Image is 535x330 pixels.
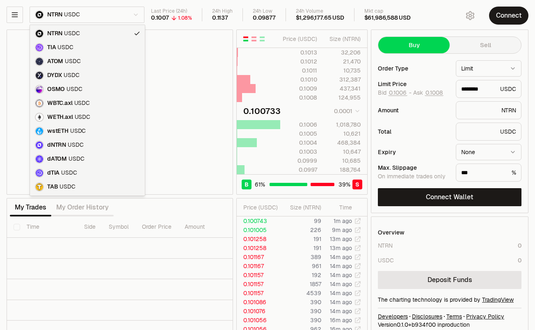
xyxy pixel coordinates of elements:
[70,127,86,135] span: USDC
[35,155,44,164] img: dATOM.svg
[35,57,44,66] img: atom.png
[35,99,44,108] img: wbtc.png
[64,30,80,37] span: USDC
[47,30,62,37] span: NTRN
[47,100,73,107] span: WBTC.axl
[47,183,58,191] span: TAB
[75,114,90,121] span: USDC
[35,141,44,150] img: dNTRN.svg
[35,127,44,136] img: wsteth.svg
[35,85,44,94] img: osmo.png
[47,86,65,93] span: OSMO
[35,182,44,191] img: TAB.png
[35,113,44,122] img: eth-white.png
[57,44,73,51] span: USDC
[35,43,44,52] img: celestia.png
[35,71,44,80] img: dydx.png
[68,141,83,149] span: USDC
[47,155,67,163] span: dATOM
[74,100,90,107] span: USDC
[66,86,82,93] span: USDC
[35,168,44,178] img: dTIA.svg
[47,58,63,65] span: ATOM
[47,141,66,149] span: dNTRN
[35,29,44,38] img: ntrn.png
[47,72,62,79] span: DYDX
[61,169,77,177] span: USDC
[47,44,56,51] span: TIA
[69,155,84,163] span: USDC
[64,72,79,79] span: USDC
[47,114,73,121] span: WETH.axl
[65,58,80,65] span: USDC
[47,127,69,135] span: wstETH
[59,183,75,191] span: USDC
[47,169,59,177] span: dTIA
